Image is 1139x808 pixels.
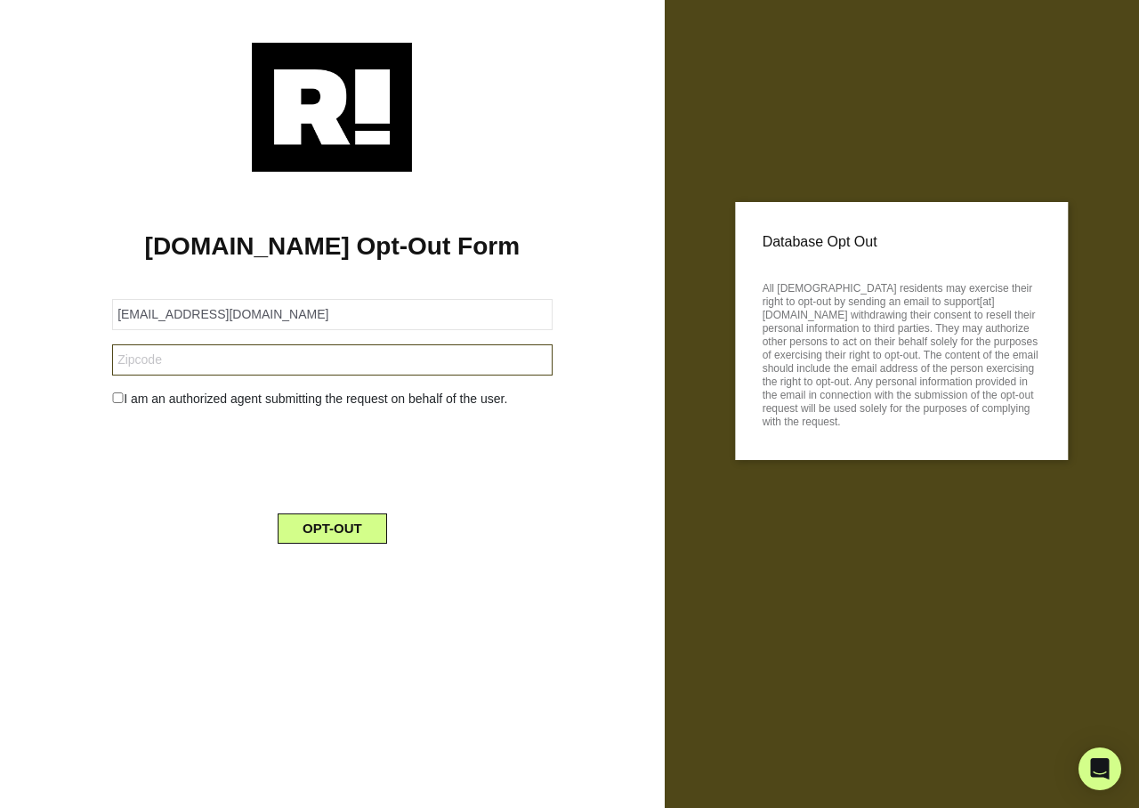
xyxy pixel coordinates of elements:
[112,299,552,330] input: Email Address
[763,277,1041,429] p: All [DEMOGRAPHIC_DATA] residents may exercise their right to opt-out by sending an email to suppo...
[99,390,565,408] div: I am an authorized agent submitting the request on behalf of the user.
[27,231,638,262] h1: [DOMAIN_NAME] Opt-Out Form
[278,513,387,544] button: OPT-OUT
[763,229,1041,255] p: Database Opt Out
[1078,747,1121,790] div: Open Intercom Messenger
[197,423,467,492] iframe: reCAPTCHA
[112,344,552,376] input: Zipcode
[252,43,412,172] img: Retention.com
